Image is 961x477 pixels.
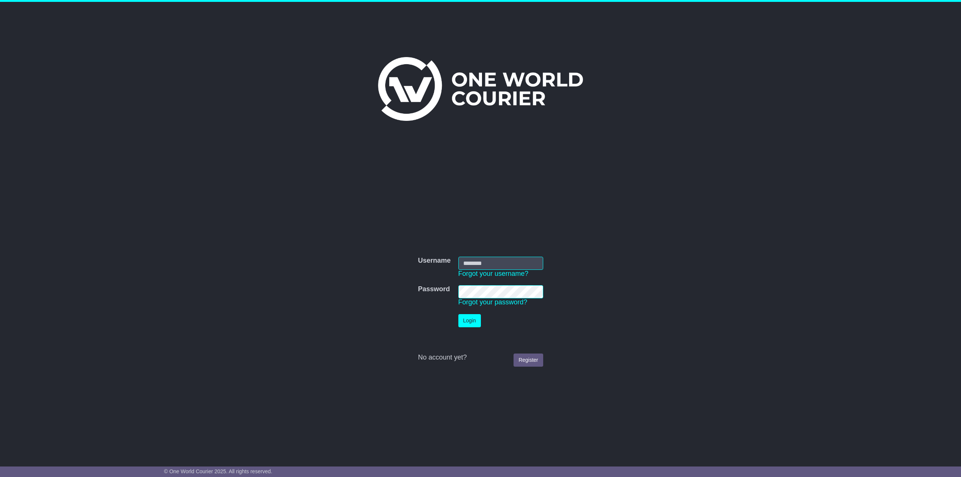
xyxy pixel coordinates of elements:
[514,354,543,367] a: Register
[378,57,583,121] img: One World
[418,257,450,265] label: Username
[418,285,450,293] label: Password
[458,270,529,277] a: Forgot your username?
[164,468,273,474] span: © One World Courier 2025. All rights reserved.
[418,354,543,362] div: No account yet?
[458,314,481,327] button: Login
[458,298,527,306] a: Forgot your password?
